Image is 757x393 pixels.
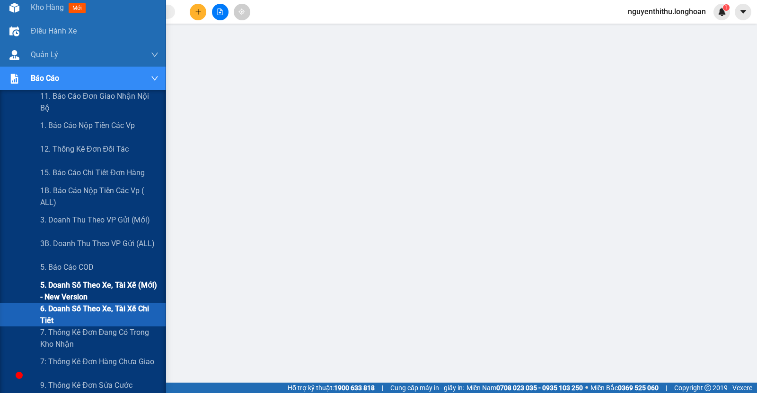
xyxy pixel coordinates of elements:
[31,72,59,84] span: Báo cáo
[151,75,158,82] span: down
[195,9,202,15] span: plus
[735,4,751,20] button: caret-down
[620,6,713,17] span: nguyenthithu.longhoan
[40,167,145,179] span: 15. Báo cáo chi tiết đơn hàng
[31,25,77,37] span: Điều hành xe
[739,8,748,16] span: caret-down
[40,214,150,226] span: 3. Doanh Thu theo VP Gửi (mới)
[9,26,19,36] img: warehouse-icon
[618,384,659,392] strong: 0369 525 060
[212,4,229,20] button: file-add
[9,50,19,60] img: warehouse-icon
[40,326,158,350] span: 7. Thống kê đơn đang có trong kho nhận
[666,383,667,393] span: |
[585,386,588,390] span: ⚪️
[718,8,726,16] img: icon-new-feature
[40,279,158,303] span: 5. Doanh số theo xe, tài xế (mới) - New version
[40,143,129,155] span: 12. Thống kê đơn đối tác
[151,51,158,59] span: down
[334,384,375,392] strong: 1900 633 818
[234,4,250,20] button: aim
[217,9,223,15] span: file-add
[9,74,19,84] img: solution-icon
[382,383,383,393] span: |
[40,261,94,273] span: 5. Báo cáo COD
[390,383,464,393] span: Cung cấp máy in - giấy in:
[704,384,711,391] span: copyright
[496,384,583,392] strong: 0708 023 035 - 0935 103 250
[467,383,583,393] span: Miền Nam
[40,238,155,249] span: 3B. Doanh Thu theo VP Gửi (ALL)
[40,120,135,131] span: 1. Báo cáo nộp tiền các vp
[40,185,158,208] span: 1B. Báo cáo nộp tiền các vp ( ALL)
[40,356,154,367] span: 7: Thống kê đơn hàng chưa giao
[40,379,132,391] span: 9. Thống kê đơn sửa cước
[190,4,206,20] button: plus
[288,383,375,393] span: Hỗ trợ kỹ thuật:
[31,3,64,12] span: Kho hàng
[9,3,19,13] img: warehouse-icon
[40,90,158,114] span: 11. Báo cáo đơn giao nhận nội bộ
[724,4,728,11] span: 1
[40,303,158,326] span: 6. Doanh số theo xe, tài xế chi tiết
[723,4,730,11] sup: 1
[31,49,58,60] span: Quản Lý
[238,9,245,15] span: aim
[69,3,86,13] span: mới
[590,383,659,393] span: Miền Bắc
